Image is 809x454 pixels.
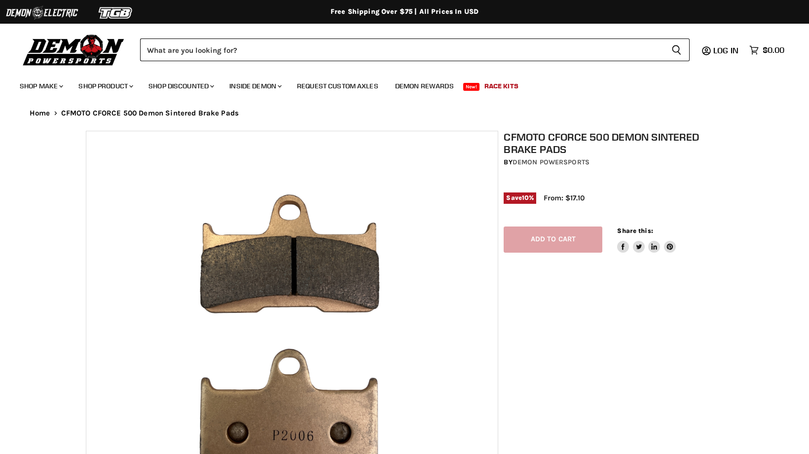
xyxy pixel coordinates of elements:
[617,227,676,253] aside: Share this:
[463,83,480,91] span: New!
[504,192,536,203] span: Save %
[709,46,744,55] a: Log in
[713,45,738,55] span: Log in
[290,76,386,96] a: Request Custom Axles
[10,109,799,117] nav: Breadcrumbs
[663,38,690,61] button: Search
[744,43,789,57] a: $0.00
[513,158,589,166] a: Demon Powersports
[12,72,782,96] ul: Main menu
[10,7,799,16] div: Free Shipping Over $75 | All Prices In USD
[140,38,690,61] form: Product
[140,38,663,61] input: Search
[5,3,79,22] img: Demon Electric Logo 2
[617,227,653,234] span: Share this:
[79,3,153,22] img: TGB Logo 2
[12,76,69,96] a: Shop Make
[522,194,529,201] span: 10
[504,157,729,168] div: by
[477,76,526,96] a: Race Kits
[141,76,220,96] a: Shop Discounted
[504,131,729,155] h1: CFMOTO CFORCE 500 Demon Sintered Brake Pads
[20,32,128,67] img: Demon Powersports
[61,109,239,117] span: CFMOTO CFORCE 500 Demon Sintered Brake Pads
[30,109,50,117] a: Home
[222,76,288,96] a: Inside Demon
[71,76,139,96] a: Shop Product
[388,76,461,96] a: Demon Rewards
[544,193,585,202] span: From: $17.10
[763,45,784,55] span: $0.00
